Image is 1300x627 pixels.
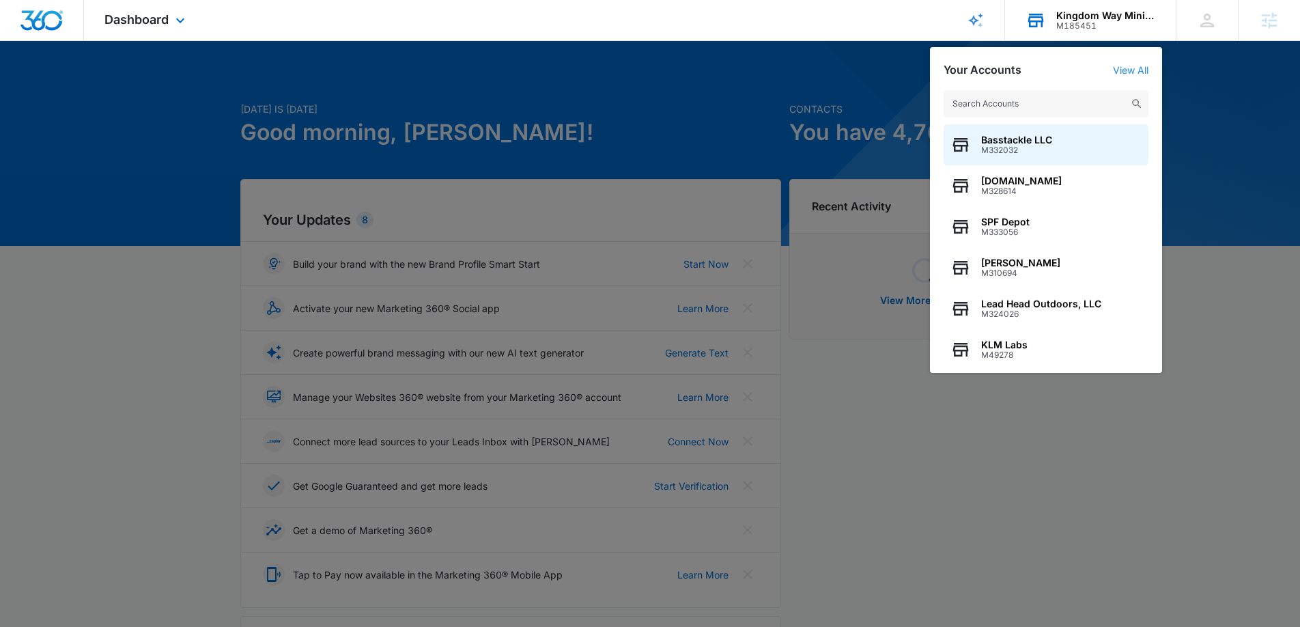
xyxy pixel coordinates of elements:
[981,135,1052,145] span: Basstackle LLC
[981,217,1030,227] span: SPF Depot
[944,247,1148,288] button: [PERSON_NAME]M310694
[1056,21,1156,31] div: account id
[944,90,1148,117] input: Search Accounts
[981,298,1101,309] span: Lead Head Outdoors, LLC
[981,186,1062,196] span: M328614
[981,339,1028,350] span: KLM Labs
[944,64,1021,76] h2: Your Accounts
[1056,10,1156,21] div: account name
[944,329,1148,370] button: KLM LabsM49278
[944,124,1148,165] button: Basstackle LLCM332032
[981,145,1052,155] span: M332032
[981,227,1030,237] span: M333056
[981,257,1060,268] span: [PERSON_NAME]
[981,309,1101,319] span: M324026
[944,288,1148,329] button: Lead Head Outdoors, LLCM324026
[944,165,1148,206] button: [DOMAIN_NAME]M328614
[104,12,169,27] span: Dashboard
[981,176,1062,186] span: [DOMAIN_NAME]
[1113,64,1148,76] a: View All
[981,268,1060,278] span: M310694
[944,206,1148,247] button: SPF DepotM333056
[981,350,1028,360] span: M49278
